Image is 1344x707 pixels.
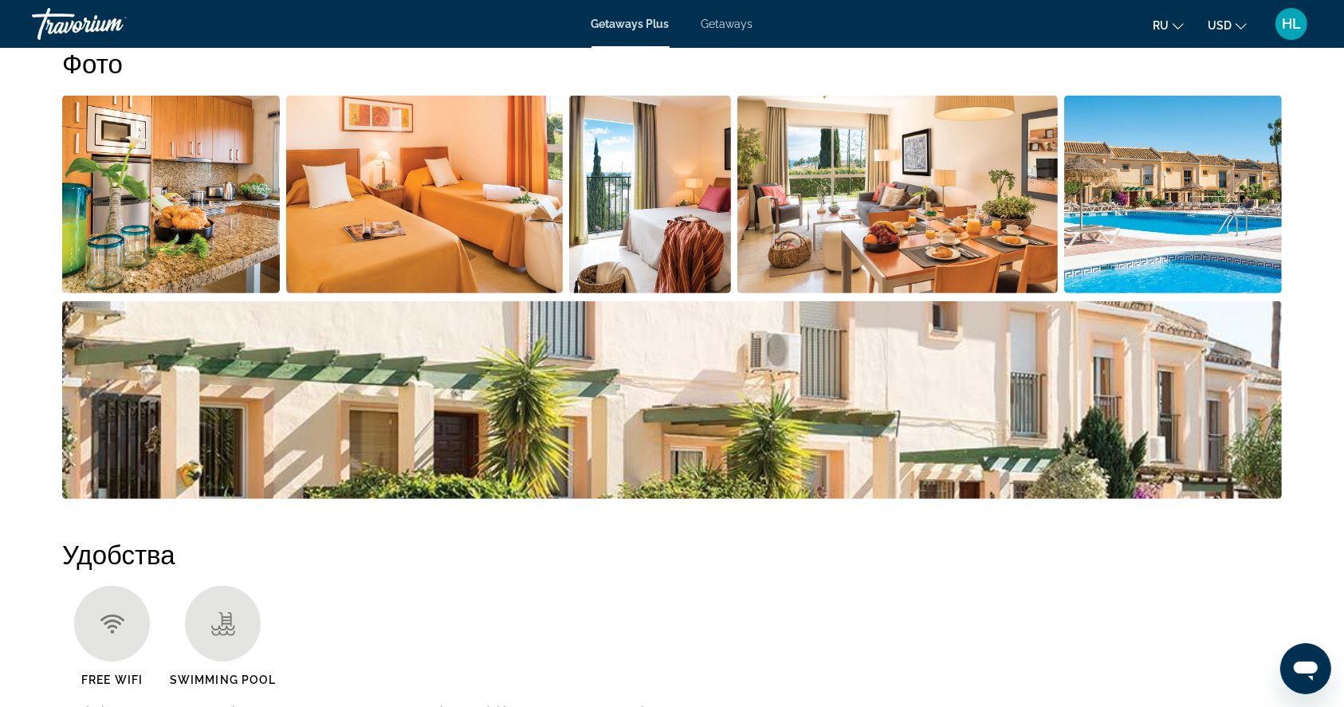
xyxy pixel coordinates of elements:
h2: Фото [62,47,1282,79]
a: Getaways [701,18,753,30]
a: Travorium [32,3,191,45]
a: Getaways Plus [591,18,670,30]
span: Swimming Pool [170,674,276,686]
button: User Menu [1271,7,1312,41]
h2: Удобства [62,538,1282,570]
button: Change language [1153,14,1184,37]
span: ru [1153,19,1169,32]
span: Free Wifi [81,674,143,686]
span: USD [1208,19,1232,32]
button: Open full-screen image slider [737,95,1059,294]
button: Change currency [1208,14,1247,37]
button: Open full-screen image slider [62,95,280,294]
button: Open full-screen image slider [286,95,564,294]
button: Open full-screen image slider [569,95,731,294]
iframe: Кнопка для запуску вікна повідомлень [1280,643,1331,694]
button: Open full-screen image slider [62,300,1282,500]
span: HL [1282,16,1301,32]
button: Open full-screen image slider [1064,95,1282,294]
